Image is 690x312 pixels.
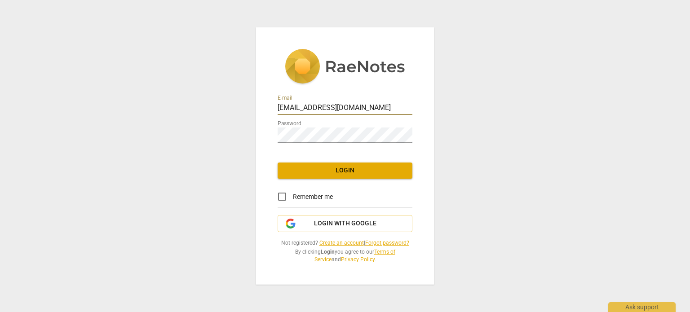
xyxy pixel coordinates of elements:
[314,249,395,263] a: Terms of Service
[278,121,301,127] label: Password
[314,219,376,228] span: Login with Google
[278,96,292,101] label: E-mail
[608,302,676,312] div: Ask support
[278,239,412,247] span: Not registered? |
[278,215,412,232] button: Login with Google
[341,256,375,263] a: Privacy Policy
[278,248,412,263] span: By clicking you agree to our and .
[285,49,405,86] img: 5ac2273c67554f335776073100b6d88f.svg
[293,192,333,202] span: Remember me
[319,240,364,246] a: Create an account
[365,240,409,246] a: Forgot password?
[278,163,412,179] button: Login
[285,166,405,175] span: Login
[321,249,335,255] b: Login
